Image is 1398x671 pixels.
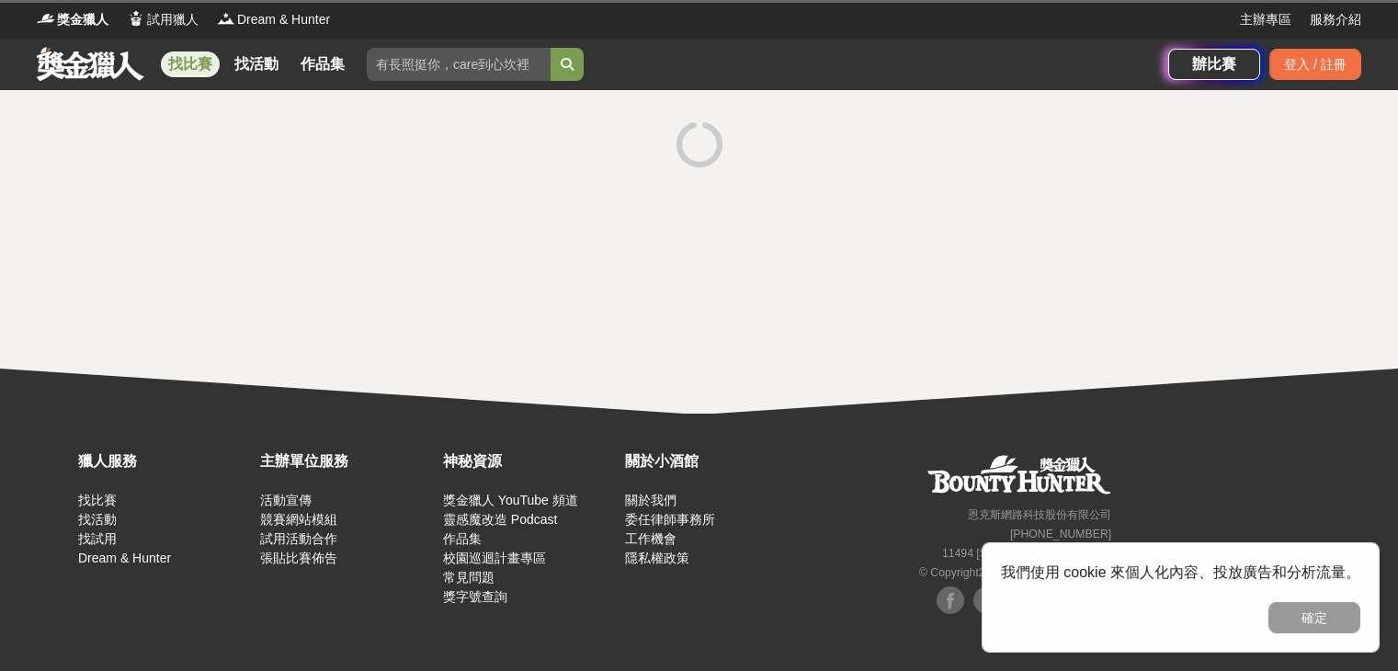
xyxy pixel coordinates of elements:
[367,48,551,81] input: 有長照挺你，care到心坎裡！青春出手，拍出照顧 影音徵件活動
[443,493,578,507] a: 獎金獵人 YouTube 頻道
[443,589,507,604] a: 獎字號查詢
[237,10,330,29] span: Dream & Hunter
[217,10,330,29] a: LogoDream & Hunter
[260,512,337,527] a: 競賽網站模組
[937,586,964,614] img: Facebook
[227,51,286,77] a: 找活動
[78,493,117,507] a: 找比賽
[78,531,117,546] a: 找試用
[37,9,55,28] img: Logo
[147,10,199,29] span: 試用獵人
[625,512,715,527] a: 委任律師事務所
[161,51,220,77] a: 找比賽
[625,531,676,546] a: 工作機會
[37,10,108,29] a: Logo獎金獵人
[1168,49,1260,80] a: 辦比賽
[1240,10,1291,29] a: 主辦專區
[1001,564,1360,580] span: 我們使用 cookie 來個人化內容、投放廣告和分析流量。
[919,566,1111,579] small: © Copyright 2025 . All Rights Reserved.
[260,493,312,507] a: 活動宣傳
[260,450,433,472] div: 主辦單位服務
[443,551,546,565] a: 校園巡迴計畫專區
[217,9,235,28] img: Logo
[1010,528,1111,540] small: [PHONE_NUMBER]
[973,586,1001,614] img: Facebook
[260,531,337,546] a: 試用活動合作
[625,450,798,472] div: 關於小酒館
[260,551,337,565] a: 張貼比賽佈告
[293,51,352,77] a: 作品集
[625,493,676,507] a: 關於我們
[78,512,117,527] a: 找活動
[127,10,199,29] a: Logo試用獵人
[1310,10,1361,29] a: 服務介紹
[968,508,1111,521] small: 恩克斯網路科技股份有限公司
[57,10,108,29] span: 獎金獵人
[443,570,494,585] a: 常見問題
[443,531,482,546] a: 作品集
[78,450,251,472] div: 獵人服務
[1269,49,1361,80] div: 登入 / 註冊
[625,551,689,565] a: 隱私權政策
[127,9,145,28] img: Logo
[942,547,1111,560] small: 11494 [STREET_ADDRESS] 3 樓
[443,450,616,472] div: 神秘資源
[78,551,171,565] a: Dream & Hunter
[443,512,557,527] a: 靈感魔改造 Podcast
[1268,602,1360,633] button: 確定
